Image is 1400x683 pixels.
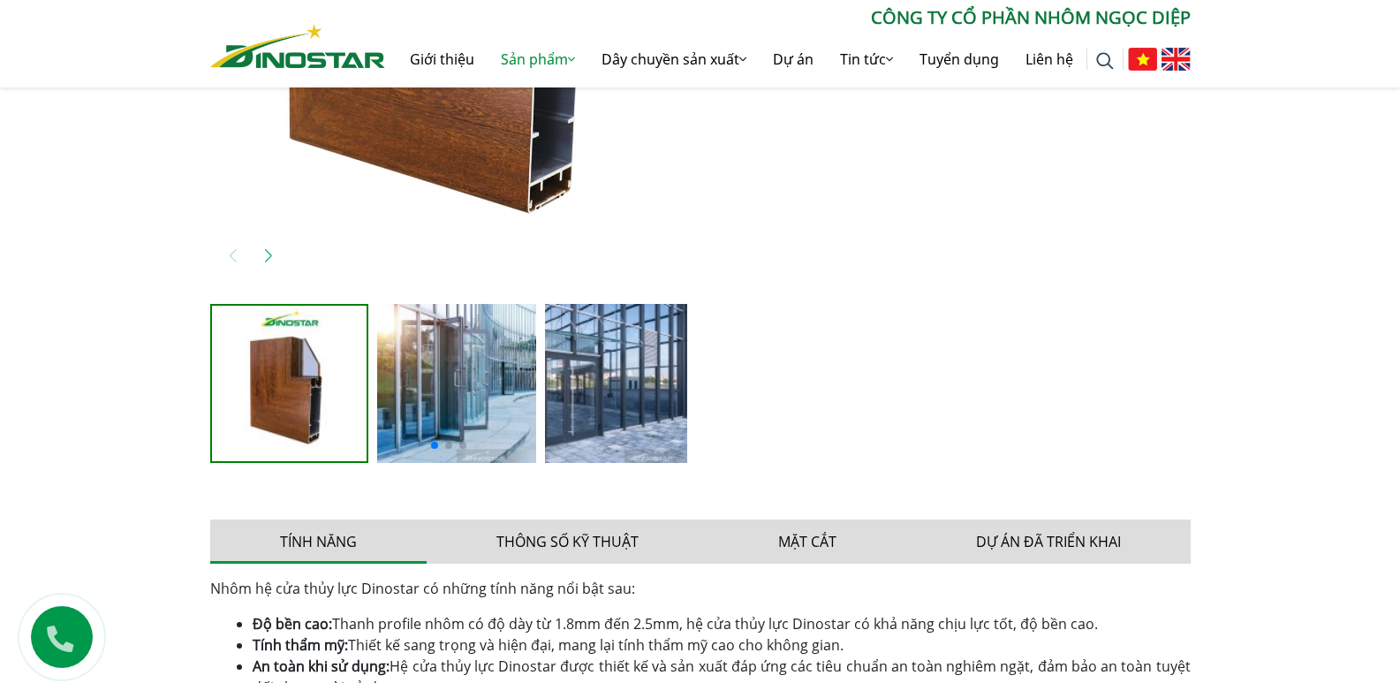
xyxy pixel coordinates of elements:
button: Thông số kỹ thuật [427,520,708,564]
img: istockphoto_1567482192-150x150.jpg [377,304,536,463]
a: Liên hệ [1012,31,1086,87]
img: goc-cua-26-150x150.jpg [212,306,367,461]
p: Nhôm hệ cửa thủy lực Dinostar có những tính năng nổi bật sau: [210,578,1191,599]
button: Mặt cắt [708,520,906,564]
img: search [1096,52,1114,70]
img: istockphoto_1224061493-150x150.jpg [545,304,704,463]
div: Next slide [254,241,283,269]
p: CÔNG TY CỔ PHẦN NHÔM NGỌC DIỆP [385,4,1191,31]
button: Tính năng [210,520,427,564]
img: Tiếng Việt [1128,48,1157,71]
li: Thanh profile nhôm có độ dày từ 1.8mm đến 2.5mm, hệ cửa thủy lực Dinostar có khả năng chịu lực tố... [253,613,1191,634]
a: Giới thiệu [397,31,488,87]
a: Sản phẩm [488,31,588,87]
strong: Tính thẩm mỹ: [253,635,348,655]
strong: An toàn khi sử dụng: [253,656,390,676]
a: Tuyển dụng [906,31,1012,87]
li: Thiết kế sang trọng và hiện đại, mang lại tính thẩm mỹ cao cho không gian. [253,634,1191,656]
img: English [1162,48,1191,71]
a: Tin tức [827,31,906,87]
strong: Độ bền cao: [253,614,332,634]
img: Nhôm Dinostar [210,24,385,68]
a: Dự án [760,31,827,87]
a: Dây chuyền sản xuất [588,31,760,87]
button: Dự án đã triển khai [906,520,1191,564]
